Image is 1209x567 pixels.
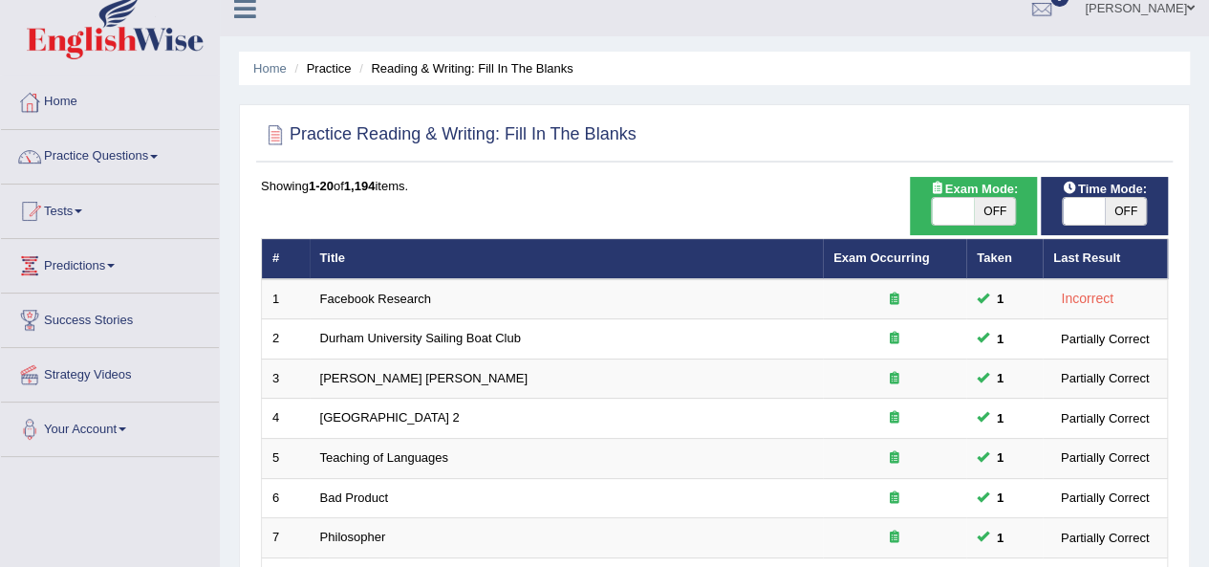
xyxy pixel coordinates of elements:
[989,528,1011,548] span: You can still take this question
[922,179,1025,199] span: Exam Mode:
[1043,239,1168,279] th: Last Result
[1055,179,1155,199] span: Time Mode:
[1053,528,1156,548] div: Partially Correct
[320,410,460,425] a: [GEOGRAPHIC_DATA] 2
[833,291,956,309] div: Exam occurring question
[989,329,1011,349] span: You can still take this question
[966,239,1043,279] th: Taken
[262,319,310,360] td: 2
[253,61,287,76] a: Home
[1053,488,1156,508] div: Partially Correct
[974,198,1016,225] span: OFF
[320,530,386,544] a: Philosopher
[833,370,956,388] div: Exam occurring question
[833,529,956,547] div: Exam occurring question
[1053,408,1156,428] div: Partially Correct
[262,518,310,558] td: 7
[989,447,1011,468] span: You can still take this question
[833,251,929,265] a: Exam Occurring
[261,177,1168,195] div: Showing of items.
[262,478,310,518] td: 6
[1,185,219,232] a: Tests
[320,491,389,505] a: Bad Product
[1053,368,1156,388] div: Partially Correct
[320,450,448,465] a: Teaching of Languages
[320,292,431,306] a: Facebook Research
[1053,329,1156,349] div: Partially Correct
[1,239,219,287] a: Predictions
[320,331,521,345] a: Durham University Sailing Boat Club
[1,403,219,450] a: Your Account
[1,348,219,396] a: Strategy Videos
[1,294,219,341] a: Success Stories
[262,239,310,279] th: #
[989,289,1011,309] span: You can still take this question
[309,179,334,193] b: 1-20
[262,399,310,439] td: 4
[989,368,1011,388] span: You can still take this question
[910,177,1037,235] div: Show exams occurring in exams
[262,439,310,479] td: 5
[310,239,823,279] th: Title
[355,59,572,77] li: Reading & Writing: Fill In The Blanks
[1105,198,1147,225] span: OFF
[833,409,956,427] div: Exam occurring question
[344,179,376,193] b: 1,194
[833,490,956,508] div: Exam occurring question
[989,488,1011,508] span: You can still take this question
[833,330,956,348] div: Exam occurring question
[1053,288,1121,310] div: Incorrect
[1,130,219,178] a: Practice Questions
[989,408,1011,428] span: You can still take this question
[1053,447,1156,468] div: Partially Correct
[320,371,528,385] a: [PERSON_NAME] [PERSON_NAME]
[290,59,351,77] li: Practice
[262,279,310,319] td: 1
[1,76,219,123] a: Home
[833,449,956,468] div: Exam occurring question
[261,120,637,149] h2: Practice Reading & Writing: Fill In The Blanks
[262,359,310,399] td: 3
